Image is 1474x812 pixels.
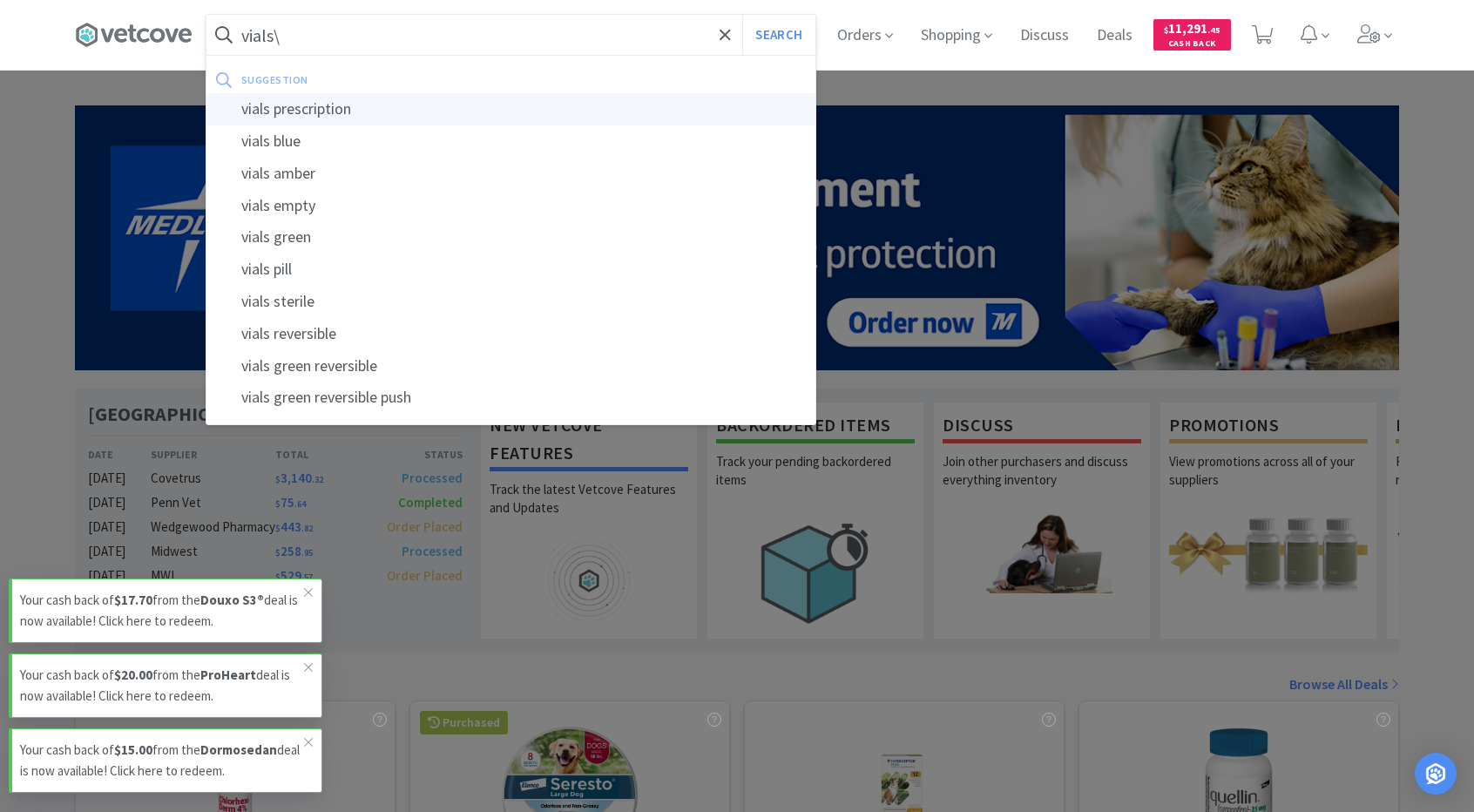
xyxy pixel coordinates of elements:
span: 11,291 [1164,20,1220,37]
a: $11,291.45Cash Back [1153,11,1231,58]
a: Deals [1090,28,1139,44]
input: Search by item, sku, manufacturer, ingredient, size... [206,15,815,55]
div: vials green reversible [206,350,815,382]
div: vials blue [206,125,815,158]
div: vials empty [206,190,815,222]
div: vials amber [206,158,815,190]
div: vials reversible [206,318,815,350]
div: suggestion [241,66,557,93]
div: vials sterile [206,286,815,318]
span: . 45 [1207,24,1220,36]
strong: $15.00 [114,741,152,758]
div: vials prescription [206,93,815,125]
p: Your cash back of from the deal is now available! Click here to redeem. [20,740,304,782]
a: Discuss [1013,28,1076,44]
div: vials green [206,221,815,254]
span: $ [1164,24,1168,36]
strong: Dormosedan [200,741,277,758]
p: Your cash back of from the deal is now available! Click here to redeem. [20,665,304,707]
strong: ProHeart [200,667,256,683]
div: vials green reversible push [206,382,815,414]
p: Your cash back of from the deal is now available! Click here to redeem. [20,590,304,632]
div: vials pill [206,254,815,286]
strong: $17.70 [114,592,152,608]
button: Search [742,15,815,55]
strong: Douxo S3® [200,592,264,608]
span: Cash Back [1164,39,1220,51]
div: Open Intercom Messenger [1415,753,1457,795]
strong: $20.00 [114,667,152,683]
